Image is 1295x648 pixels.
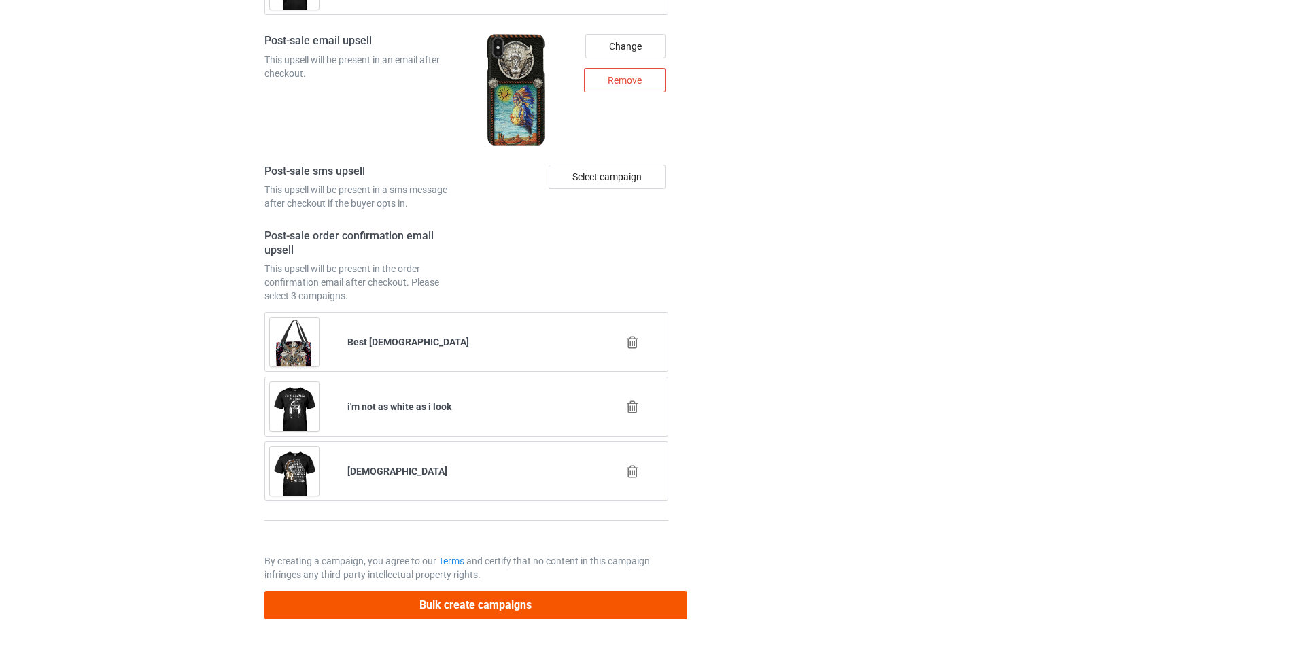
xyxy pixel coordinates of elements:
[584,68,666,92] div: Remove
[549,165,666,189] div: Select campaign
[264,183,462,210] div: This upsell will be present in a sms message after checkout if the buyer opts in.
[264,229,462,257] h4: Post-sale order confirmation email upsell
[264,165,462,179] h4: Post-sale sms upsell
[471,34,560,146] img: regular.jpg
[264,591,687,619] button: Bulk create campaigns
[585,34,666,58] div: Change
[264,262,462,303] div: This upsell will be present in the order confirmation email after checkout. Please select 3 campa...
[347,466,447,477] b: [DEMOGRAPHIC_DATA]
[347,337,469,347] b: Best [DEMOGRAPHIC_DATA]
[264,554,668,581] p: By creating a campaign, you agree to our and certify that no content in this campaign infringes a...
[264,53,462,80] div: This upsell will be present in an email after checkout.
[438,556,464,566] a: Terms
[264,34,462,48] h4: Post-sale email upsell
[347,401,451,412] b: i'm not as white as i look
